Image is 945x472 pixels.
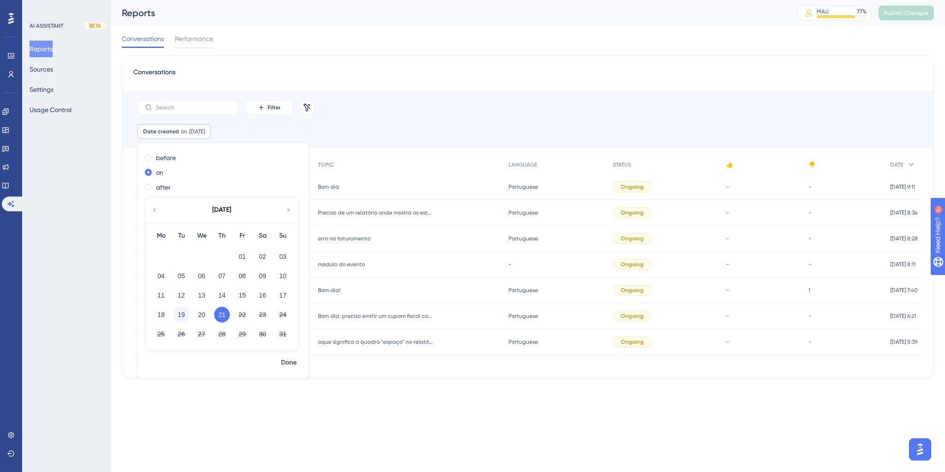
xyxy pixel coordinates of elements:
span: - [726,235,729,242]
button: 18 [153,307,169,323]
span: 1 [808,287,810,294]
span: Preciso de um relatório onde mostra os estornos de pagamento [318,209,433,216]
span: STATUS [613,161,631,168]
span: 👎 [808,161,815,168]
button: 24 [275,307,291,323]
button: 01 [234,249,250,264]
span: - [726,261,729,268]
span: Ongoing [621,312,644,320]
button: 14 [214,287,230,303]
span: - [726,338,729,346]
span: - [808,312,811,320]
span: Ongoing [621,183,644,191]
button: 16 [255,287,270,303]
button: 03 [275,249,291,264]
button: 31 [275,326,291,342]
label: on [156,167,163,178]
div: AI ASSISTANT [30,22,63,30]
span: - [808,235,811,242]
button: 09 [255,268,270,284]
button: 17 [275,287,291,303]
button: Done [276,354,302,371]
span: Portuguese [508,287,538,294]
span: Ongoing [621,235,644,242]
button: 21 [214,307,230,323]
span: Ongoing [621,338,644,346]
button: 29 [234,326,250,342]
button: 25 [153,326,169,342]
span: Performance [175,33,213,44]
div: BETA [84,22,106,30]
span: - [808,209,811,216]
label: after [156,182,171,193]
span: Conversations [133,67,175,84]
div: Su [273,230,293,241]
button: 15 [234,287,250,303]
button: 12 [173,287,189,303]
button: Publish Changes [879,6,934,20]
span: - [808,183,811,191]
span: [DATE] 8:11 [890,261,915,268]
label: before [156,152,176,163]
span: [DATE] 7:40 [890,287,918,294]
button: 28 [214,326,230,342]
button: 27 [194,326,209,342]
button: Reports [30,41,53,57]
span: Bom dia, preciso emitir um cupom fiscal com o Global: 38315-65479, mas não estou conseguindo! [318,312,433,320]
span: Ongoing [621,287,644,294]
span: - [508,261,511,268]
span: TOPIC [318,161,334,168]
div: Reports [122,6,774,19]
span: - [808,338,811,346]
span: Ongoing [621,209,644,216]
span: Date created [143,128,179,135]
div: Th [212,230,232,241]
span: [DATE] 8:34 [890,209,918,216]
div: 77 % [857,8,867,15]
span: Portuguese [508,183,538,191]
span: - [726,183,729,191]
button: Usage Control [30,102,72,118]
span: LANGUAGE [508,161,537,168]
div: Mo [151,230,171,241]
span: [DATE] 8:28 [890,235,918,242]
span: - [808,261,811,268]
span: oque significa o quadro "espaço" no relatório RDS [318,338,433,346]
span: Bom dia [318,183,339,191]
span: Bom dia! [318,287,341,294]
button: 19 [173,307,189,323]
button: Filter [246,100,292,115]
span: - [726,209,729,216]
button: Settings [30,81,54,98]
button: 26 [173,326,189,342]
span: Portuguese [508,235,538,242]
span: - [726,312,729,320]
button: 07 [214,268,230,284]
span: Done [281,357,297,368]
span: [DATE] 9:11 [890,183,915,191]
button: 22 [234,307,250,323]
span: DATE [890,161,903,168]
button: Sources [30,61,53,78]
button: 04 [153,268,169,284]
button: 13 [194,287,209,303]
span: Ongoing [621,261,644,268]
button: 20 [194,307,209,323]
button: 02 [255,249,270,264]
span: Portuguese [508,338,538,346]
span: Portuguese [508,312,538,320]
input: Search [156,104,231,111]
button: 08 [234,268,250,284]
span: [DATE] 6:21 [890,312,916,320]
div: [DATE] [212,204,231,215]
iframe: UserGuiding AI Assistant Launcher [906,436,934,463]
div: We [191,230,212,241]
span: Filter [268,104,281,111]
span: Portuguese [508,209,538,216]
div: Sa [252,230,273,241]
div: 9+ [63,5,68,12]
span: on [181,128,187,135]
span: Conversations [122,33,164,44]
